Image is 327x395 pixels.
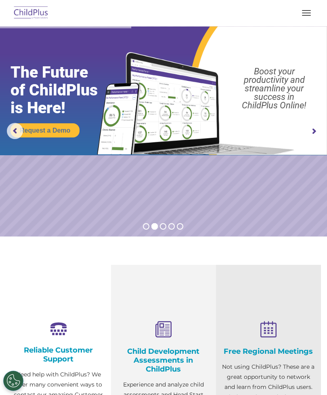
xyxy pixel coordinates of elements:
[222,347,315,356] h4: Free Regional Meetings
[10,123,80,137] a: Request a Demo
[287,356,327,395] iframe: Chat Widget
[12,4,50,23] img: ChildPlus by Procare Solutions
[12,346,105,363] h4: Reliable Customer Support
[226,67,323,110] rs-layer: Boost your productivity and streamline your success in ChildPlus Online!
[117,347,210,374] h4: Child Development Assessments in ChildPlus
[3,371,23,391] button: Cookies Settings
[10,63,115,117] rs-layer: The Future of ChildPlus is Here!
